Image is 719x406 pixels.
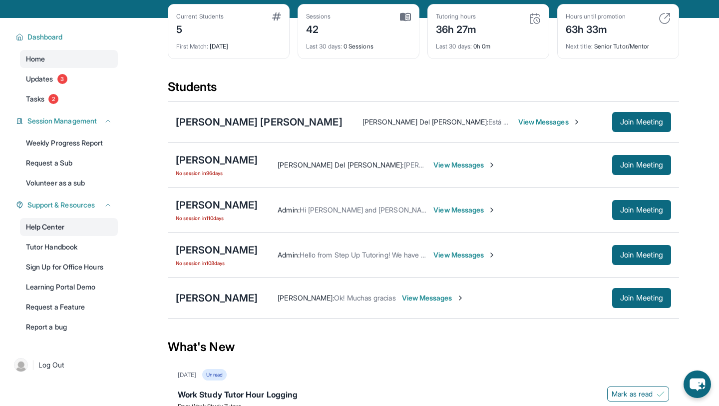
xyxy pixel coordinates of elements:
[272,12,281,20] img: card
[176,169,258,177] span: No session in 96 days
[20,238,118,256] a: Tutor Handbook
[23,32,112,42] button: Dashboard
[23,116,112,126] button: Session Management
[20,218,118,236] a: Help Center
[456,294,464,302] img: Chevron-Right
[566,20,626,36] div: 63h 33m
[176,214,258,222] span: No session in 110 days
[14,358,28,372] img: user-img
[488,206,496,214] img: Chevron-Right
[20,298,118,316] a: Request a Feature
[176,115,343,129] div: [PERSON_NAME] [PERSON_NAME]
[38,360,64,370] span: Log Out
[566,42,593,50] span: Next title :
[27,116,97,126] span: Session Management
[168,79,679,101] div: Students
[20,318,118,336] a: Report a bug
[362,117,488,126] span: [PERSON_NAME] Del [PERSON_NAME] :
[529,12,541,24] img: card
[26,54,45,64] span: Home
[20,154,118,172] a: Request a Sub
[659,12,671,24] img: card
[684,370,711,398] button: chat-button
[32,359,34,371] span: |
[488,251,496,259] img: Chevron-Right
[168,325,679,369] div: What's New
[620,295,663,301] span: Join Meeting
[27,32,63,42] span: Dashboard
[612,112,671,132] button: Join Meeting
[306,36,411,50] div: 0 Sessions
[436,36,541,50] div: 0h 0m
[433,205,496,215] span: View Messages
[23,200,112,210] button: Support & Resources
[176,198,258,212] div: [PERSON_NAME]
[20,174,118,192] a: Volunteer as a sub
[436,20,477,36] div: 36h 27m
[20,70,118,88] a: Updates3
[400,12,411,21] img: card
[278,160,403,169] span: [PERSON_NAME] Del [PERSON_NAME] :
[26,74,53,84] span: Updates
[518,117,581,127] span: View Messages
[433,160,496,170] span: View Messages
[612,155,671,175] button: Join Meeting
[20,90,118,108] a: Tasks2
[657,390,665,398] img: Mark as read
[176,42,208,50] span: First Match :
[306,12,331,20] div: Sessions
[48,94,58,104] span: 2
[620,162,663,168] span: Join Meeting
[488,117,543,126] span: Está bien gracias!
[176,12,224,20] div: Current Students
[566,12,626,20] div: Hours until promotion
[566,36,671,50] div: Senior Tutor/Mentor
[612,200,671,220] button: Join Meeting
[612,288,671,308] button: Join Meeting
[607,386,669,401] button: Mark as read
[436,12,477,20] div: Tutoring hours
[176,243,258,257] div: [PERSON_NAME]
[57,74,67,84] span: 3
[27,200,95,210] span: Support & Resources
[26,94,44,104] span: Tasks
[573,118,581,126] img: Chevron-Right
[178,388,669,402] div: Work Study Tutor Hour Logging
[20,134,118,152] a: Weekly Progress Report
[620,119,663,125] span: Join Meeting
[612,389,653,399] span: Mark as read
[278,205,299,214] span: Admin :
[10,354,118,376] a: |Log Out
[176,20,224,36] div: 5
[176,36,281,50] div: [DATE]
[436,42,472,50] span: Last 30 days :
[20,50,118,68] a: Home
[306,20,331,36] div: 42
[278,293,334,302] span: [PERSON_NAME] :
[620,252,663,258] span: Join Meeting
[20,278,118,296] a: Learning Portal Demo
[488,161,496,169] img: Chevron-Right
[402,293,464,303] span: View Messages
[176,153,258,167] div: [PERSON_NAME]
[433,250,496,260] span: View Messages
[202,369,226,380] div: Unread
[620,207,663,213] span: Join Meeting
[334,293,395,302] span: Ok! Muchas gracias
[176,259,258,267] span: No session in 108 days
[612,245,671,265] button: Join Meeting
[20,258,118,276] a: Sign Up for Office Hours
[278,250,299,259] span: Admin :
[306,42,342,50] span: Last 30 days :
[176,291,258,305] div: [PERSON_NAME]
[178,371,196,379] div: [DATE]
